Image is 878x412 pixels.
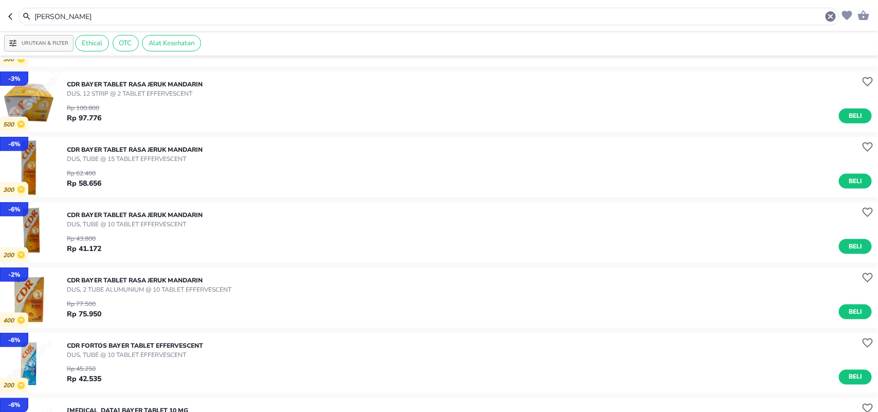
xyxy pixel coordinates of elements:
p: Rp 43.800 [67,234,101,243]
span: Beli [847,241,864,252]
p: Rp 42.535 [67,374,101,385]
p: CDR Bayer TABLET RASA JERUK MANDARIN [67,276,231,285]
p: Rp 77.500 [67,299,101,309]
p: Rp 41.172 [67,243,101,254]
p: DUS, 12 STRIP @ 2 TABLET EFFERVESCENT [67,89,203,98]
p: - 6 % [8,335,20,345]
span: Alat Kesehatan [142,39,201,48]
p: Rp 62.400 [67,169,101,178]
div: OTC [113,35,139,51]
span: OTC [113,39,138,48]
p: DUS, 2 TUBE ALUMUNIUM @ 10 TABLET EFFERVESCENT [67,285,231,294]
p: - 6 % [8,401,20,410]
div: Ethical [75,35,109,51]
span: Beli [847,372,864,383]
p: 500 [3,121,17,129]
p: DUS, TUBE @ 10 TABLET EFFERVESCENT [67,220,203,229]
p: - 6 % [8,139,20,149]
p: 300 [3,186,17,194]
input: Cari 4000+ produk di sini [33,11,825,22]
p: Rp 75.950 [67,309,101,319]
button: Beli [839,174,872,189]
div: Alat Kesehatan [142,35,201,51]
span: Ethical [76,39,109,48]
p: 200 [3,382,17,390]
p: Rp 58.656 [67,178,101,189]
p: - 2 % [8,270,20,279]
p: DUS, TUBE @ 10 TABLET EFFERVESCENT [67,350,203,360]
button: Urutkan & Filter [4,35,74,51]
p: - 6 % [8,205,20,214]
span: Beli [847,307,864,317]
p: Rp 97.776 [67,113,101,123]
button: Beli [839,109,872,123]
span: Beli [847,111,864,121]
p: Urutkan & Filter [22,40,68,47]
p: Rp 45.250 [67,365,101,374]
p: DUS, TUBE @ 15 TABLET EFFERVESCENT [67,154,203,164]
p: CDR Bayer TABLET RASA JERUK MANDARIN [67,80,203,89]
p: CDR FORTOS Bayer TABLET EFFERVESCENT [67,341,203,350]
p: 200 [3,252,17,259]
span: Beli [847,176,864,187]
button: Beli [839,370,872,385]
p: CDR Bayer TABLET RASA JERUK MANDARIN [67,210,203,220]
p: Rp 100.800 [67,103,101,113]
button: Beli [839,239,872,254]
p: - 3 % [8,74,20,83]
p: 400 [3,317,17,325]
p: CDR Bayer TABLET RASA JERUK MANDARIN [67,145,203,154]
button: Beli [839,304,872,319]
